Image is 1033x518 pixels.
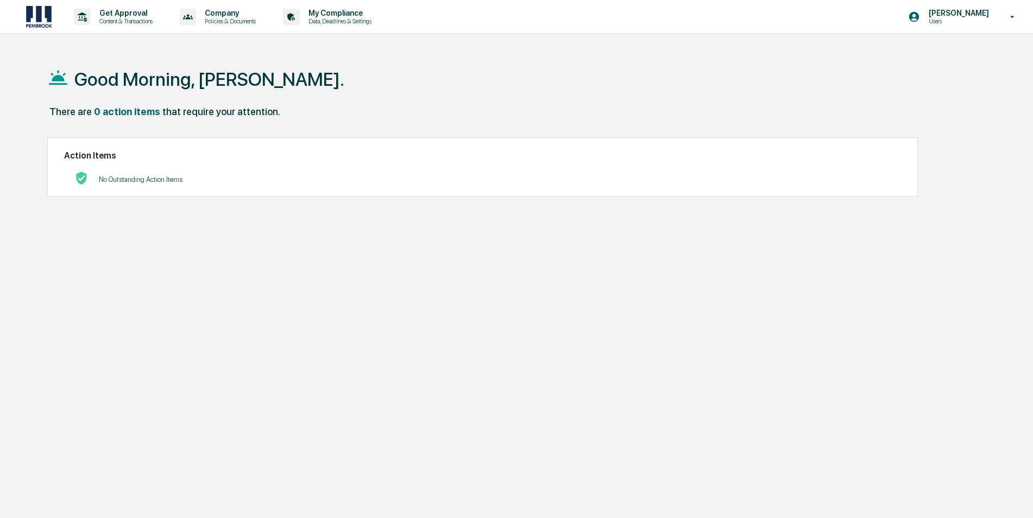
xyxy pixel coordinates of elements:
[300,9,377,17] p: My Compliance
[920,9,994,17] p: [PERSON_NAME]
[162,106,280,117] div: that require your attention.
[64,150,901,161] h2: Action Items
[99,175,182,184] p: No Outstanding Action Items
[49,106,92,117] div: There are
[196,17,261,25] p: Policies & Documents
[74,68,344,90] h1: Good Morning, [PERSON_NAME].
[91,9,158,17] p: Get Approval
[26,6,52,28] img: logo
[75,172,88,185] img: No Actions logo
[300,17,377,25] p: Data, Deadlines & Settings
[196,9,261,17] p: Company
[91,17,158,25] p: Content & Transactions
[920,17,994,25] p: Users
[94,106,160,117] div: 0 action items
